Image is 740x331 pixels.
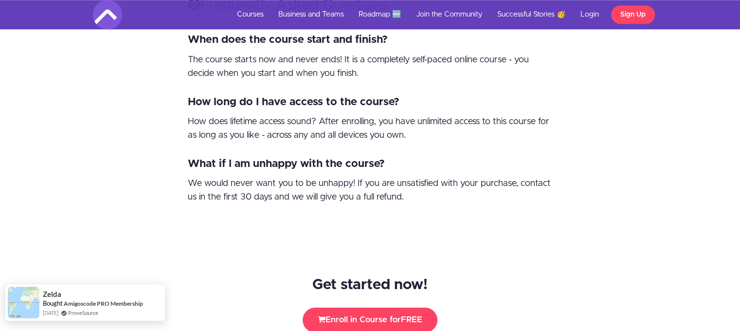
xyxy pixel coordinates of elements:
a: Amigoscode PRO Membership [64,299,143,308]
div: When does the course start and finish? [188,33,553,48]
div: What if I am unhappy with the course? [188,157,553,172]
div: How long do I have access to the course? [188,95,553,110]
span: FREE [401,315,422,324]
span: [DATE] [43,309,58,317]
a: ProveSource [68,309,98,317]
img: provesource social proof notification image [8,287,39,318]
div: The course starts now and never ends! It is a completely self-paced online course - you decide wh... [188,53,553,80]
span: Zelda [43,290,61,298]
div: We would never want you to be unhappy! If you are unsatisfied with your purchase, contact us in t... [188,177,553,204]
span: Bought [43,299,63,307]
a: Sign Up [611,5,655,24]
div: How does lifetime access sound? After enrolling, you have unlimited access to this course for as ... [188,115,553,142]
